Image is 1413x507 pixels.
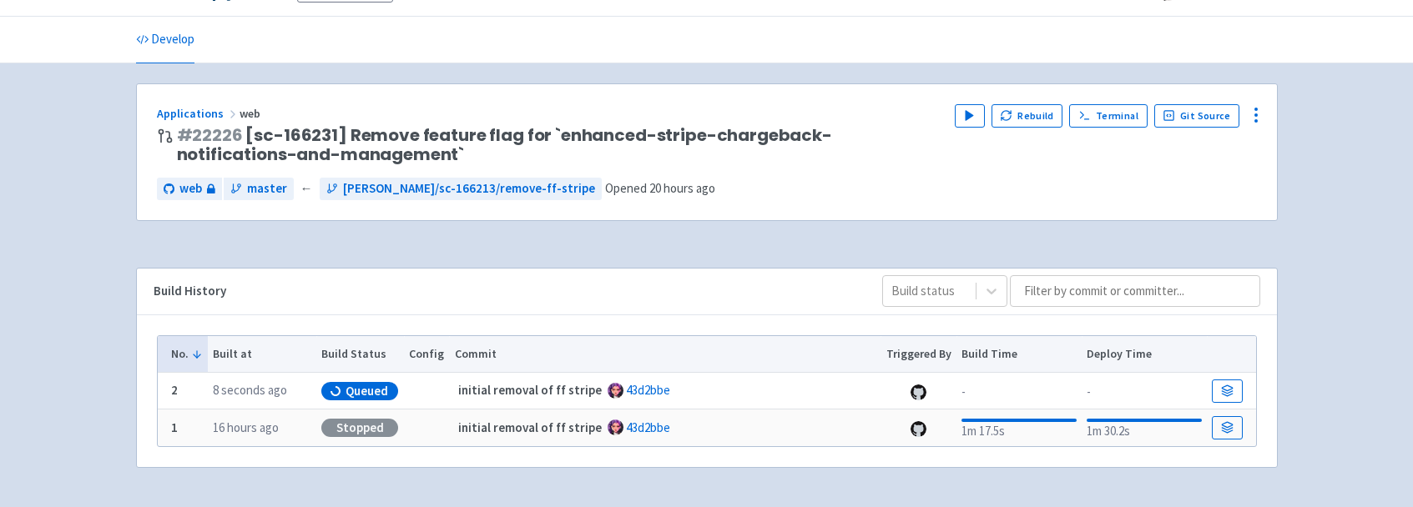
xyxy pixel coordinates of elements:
[1154,104,1240,128] a: Git Source
[320,178,602,200] a: [PERSON_NAME]/sc-166213/remove-ff-stripe
[157,106,240,121] a: Applications
[449,336,881,373] th: Commit
[171,419,178,435] b: 1
[626,419,670,435] a: 43d2bbe
[881,336,956,373] th: Triggered By
[346,383,388,399] span: Queued
[956,336,1082,373] th: Build Time
[961,379,1076,402] div: -
[300,179,313,198] span: ←
[649,180,715,196] time: 20 hours ago
[955,104,985,128] button: Play
[1082,336,1207,373] th: Deploy Time
[157,178,222,200] a: web
[177,126,941,164] span: [sc-166231] Remove feature flag for `enhanced-stripe-chargeback-notifications-and-management`
[605,180,715,196] span: Opened
[179,179,202,198] span: web
[1212,416,1242,439] a: Build Details
[240,106,263,121] span: web
[992,104,1063,128] button: Rebuild
[316,336,404,373] th: Build Status
[1069,104,1147,128] a: Terminal
[458,419,602,435] strong: initial removal of ff stripe
[213,419,279,435] time: 16 hours ago
[247,179,287,198] span: master
[626,382,670,398] a: 43d2bbe
[177,123,243,147] a: #22226
[458,382,602,398] strong: initial removal of ff stripe
[1010,275,1260,307] input: Filter by commit or committer...
[224,178,294,200] a: master
[404,336,450,373] th: Config
[154,282,855,301] div: Build History
[343,179,595,198] span: [PERSON_NAME]/sc-166213/remove-ff-stripe
[321,419,398,437] div: Stopped
[213,382,287,398] time: 8 seconds ago
[1087,415,1201,441] div: 1m 30.2s
[136,17,194,63] a: Develop
[961,415,1076,441] div: 1m 17.5s
[1087,379,1201,402] div: -
[208,336,316,373] th: Built at
[1212,379,1242,403] a: Build Details
[171,345,203,363] button: No.
[171,382,178,398] b: 2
